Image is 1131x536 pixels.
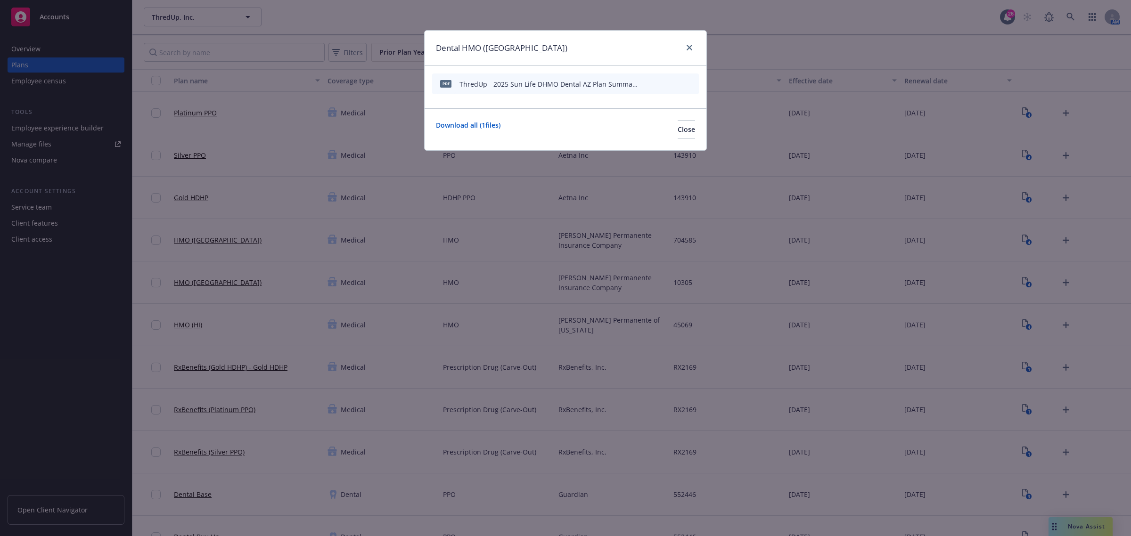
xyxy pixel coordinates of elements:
button: download file [656,79,664,89]
h1: Dental HMO ([GEOGRAPHIC_DATA]) [436,42,567,54]
span: pdf [440,80,451,87]
a: Download all ( 1 files) [436,120,500,139]
div: ThredUp - 2025 Sun Life DHMO Dental AZ Plan Summary .pdf [459,79,639,89]
button: preview file [672,79,680,89]
button: Close [678,120,695,139]
button: archive file [688,79,695,89]
a: close [684,42,695,53]
span: Close [678,125,695,134]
